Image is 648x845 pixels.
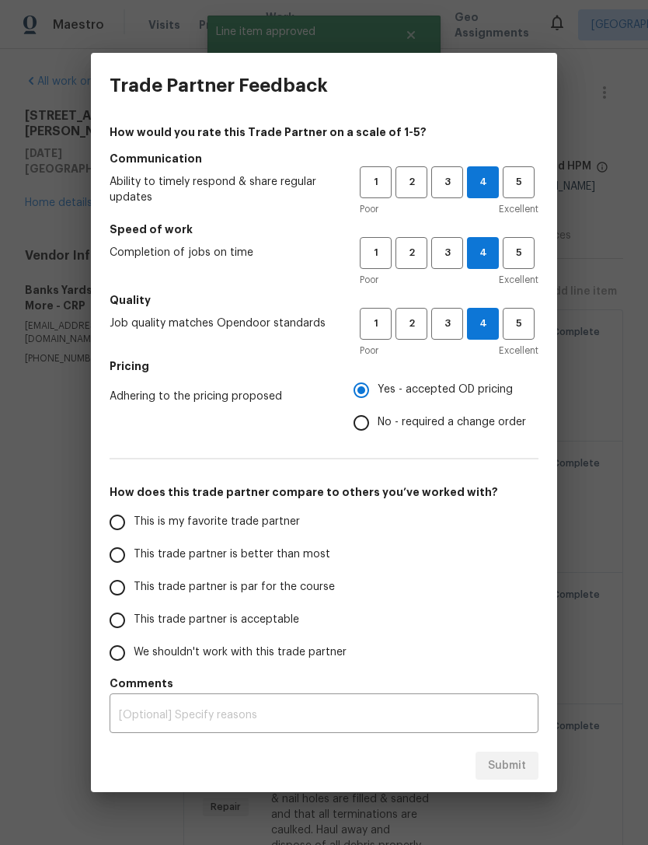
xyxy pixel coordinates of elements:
[499,201,538,217] span: Excellent
[467,237,499,269] button: 4
[134,579,335,595] span: This trade partner is par for the course
[360,272,378,288] span: Poor
[504,315,533,333] span: 5
[134,546,330,563] span: This trade partner is better than most
[134,612,299,628] span: This trade partner is acceptable
[110,389,329,404] span: Adhering to the pricing proposed
[467,308,499,340] button: 4
[468,315,498,333] span: 4
[503,308,535,340] button: 5
[397,315,426,333] span: 2
[378,382,513,398] span: Yes - accepted OD pricing
[467,166,499,198] button: 4
[504,173,533,191] span: 5
[110,676,538,691] h5: Comments
[360,201,378,217] span: Poor
[499,272,538,288] span: Excellent
[361,315,390,333] span: 1
[360,308,392,340] button: 1
[433,173,462,191] span: 3
[431,237,463,269] button: 3
[360,237,392,269] button: 1
[395,308,427,340] button: 2
[354,374,538,439] div: Pricing
[110,174,335,205] span: Ability to timely respond & share regular updates
[431,166,463,198] button: 3
[361,244,390,262] span: 1
[360,343,378,358] span: Poor
[431,308,463,340] button: 3
[397,173,426,191] span: 2
[395,166,427,198] button: 2
[468,244,498,262] span: 4
[503,237,535,269] button: 5
[433,244,462,262] span: 3
[134,644,347,661] span: We shouldn't work with this trade partner
[110,358,538,374] h5: Pricing
[504,244,533,262] span: 5
[110,222,538,237] h5: Speed of work
[134,514,300,530] span: This is my favorite trade partner
[361,173,390,191] span: 1
[499,343,538,358] span: Excellent
[503,166,535,198] button: 5
[397,244,426,262] span: 2
[110,151,538,166] h5: Communication
[110,124,538,140] h4: How would you rate this Trade Partner on a scale of 1-5?
[360,166,392,198] button: 1
[433,315,462,333] span: 3
[468,173,498,191] span: 4
[110,245,335,260] span: Completion of jobs on time
[378,414,526,431] span: No - required a change order
[110,292,538,308] h5: Quality
[110,506,538,669] div: How does this trade partner compare to others you’ve worked with?
[110,75,328,96] h3: Trade Partner Feedback
[395,237,427,269] button: 2
[110,316,335,331] span: Job quality matches Opendoor standards
[110,484,538,500] h5: How does this trade partner compare to others you’ve worked with?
